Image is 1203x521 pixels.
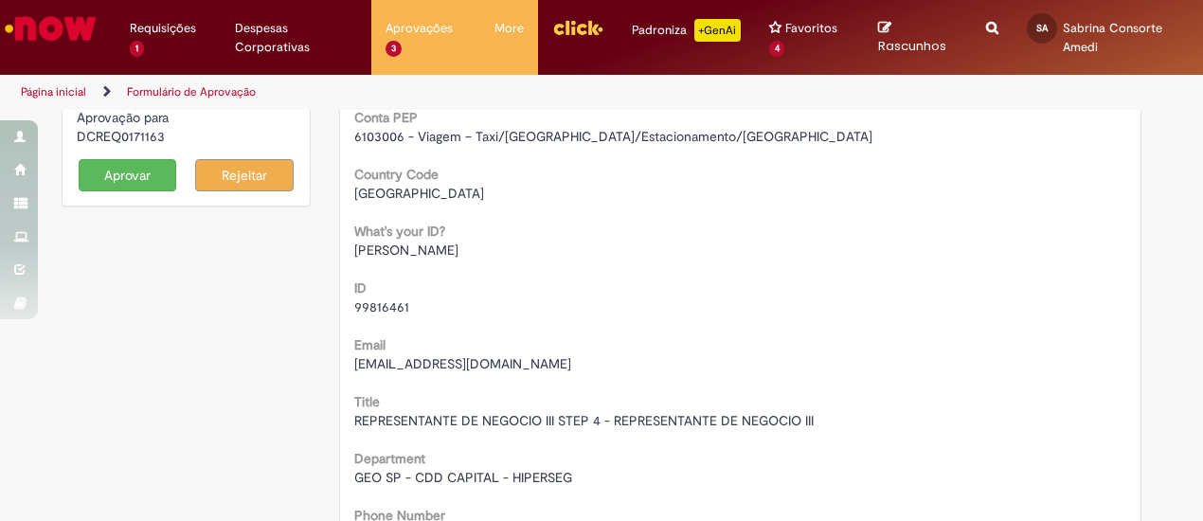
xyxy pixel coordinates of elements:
[878,20,958,55] a: Rascunhos
[354,412,814,429] span: REPRESENTANTE DE NEGOCIO III STEP 4 - REPRESENTANTE DE NEGOCIO III
[21,84,86,99] a: Página inicial
[354,298,409,315] span: 99816461
[354,336,386,353] b: Email
[1063,20,1162,55] span: Sabrina Consorte Amedi
[1036,22,1048,34] span: SA
[354,166,439,183] b: Country Code
[632,19,741,42] div: Padroniza
[354,185,484,202] span: [GEOGRAPHIC_DATA]
[386,41,402,57] span: 3
[235,19,357,57] span: Despesas Corporativas
[354,279,367,296] b: ID
[2,9,99,47] img: ServiceNow
[195,159,294,191] button: Rejeitar
[494,19,524,38] span: More
[785,19,837,38] span: Favoritos
[79,159,177,191] button: Aprovar
[130,41,144,57] span: 1
[130,19,196,38] span: Requisições
[127,84,256,99] a: Formulário de Aprovação
[769,41,785,57] span: 4
[694,19,741,42] p: +GenAi
[354,355,571,372] span: [EMAIL_ADDRESS][DOMAIN_NAME]
[77,127,296,146] div: DCREQ0171163
[354,223,445,240] b: What's your ID?
[354,393,380,410] b: Title
[552,13,603,42] img: click_logo_yellow_360x200.png
[354,469,572,486] span: GEO SP - CDD CAPITAL - HIPERSEG
[386,19,453,38] span: Aprovações
[878,37,946,55] span: Rascunhos
[14,75,788,110] ul: Trilhas de página
[354,450,425,467] b: Department
[77,108,169,127] label: Aprovação para
[354,128,872,145] span: 6103006 - Viagem – Taxi/[GEOGRAPHIC_DATA]/Estacionamento/[GEOGRAPHIC_DATA]
[354,109,418,126] b: Conta PEP
[354,242,458,259] span: [PERSON_NAME]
